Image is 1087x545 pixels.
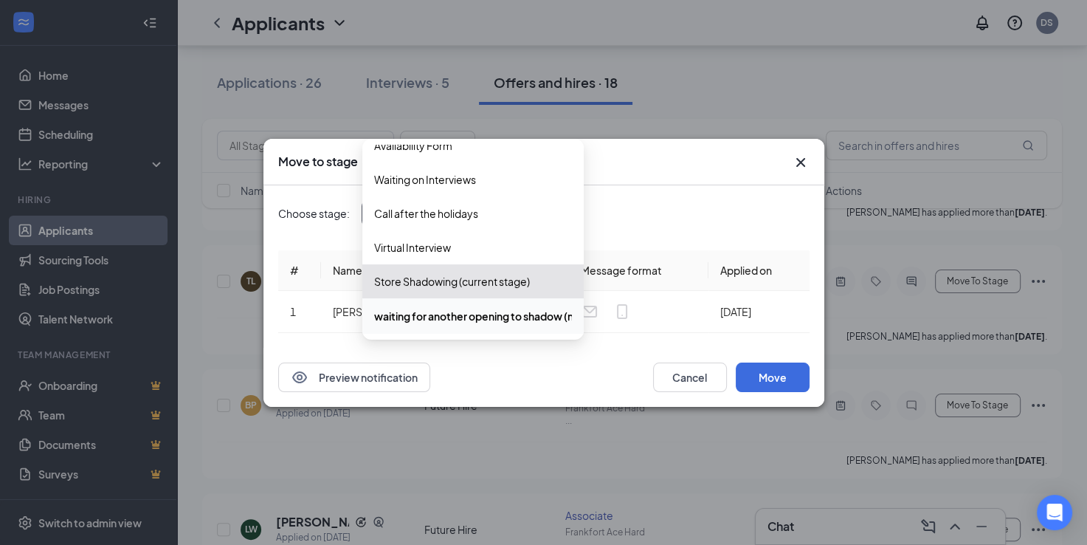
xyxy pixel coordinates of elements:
span: Store Shadowing (current stage) [374,273,530,289]
span: 1 [290,305,296,318]
th: Message format [569,250,709,291]
span: waiting for another opening to shadow (next stage) [374,308,624,324]
button: Move [736,363,810,392]
div: Open Intercom Messenger [1037,495,1072,530]
button: Close [792,154,810,171]
th: Applied on [708,250,809,291]
span: Virtual Interview [374,239,451,256]
svg: Eye [291,369,308,386]
svg: Cross [792,154,810,171]
span: Call after the holidays [374,205,478,222]
span: Waiting on Interviews [374,171,476,188]
button: Cancel [653,363,727,392]
span: Availability Form [374,137,452,154]
th: Name [321,250,465,291]
svg: MobileSms [613,303,631,321]
button: EyePreview notification [278,363,430,392]
td: [DATE] [708,291,809,333]
th: # [278,250,322,291]
span: Choose stage: [278,205,350,222]
h3: Move to stage [278,154,358,170]
td: [PERSON_NAME] [321,291,465,333]
svg: Email [581,303,598,321]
